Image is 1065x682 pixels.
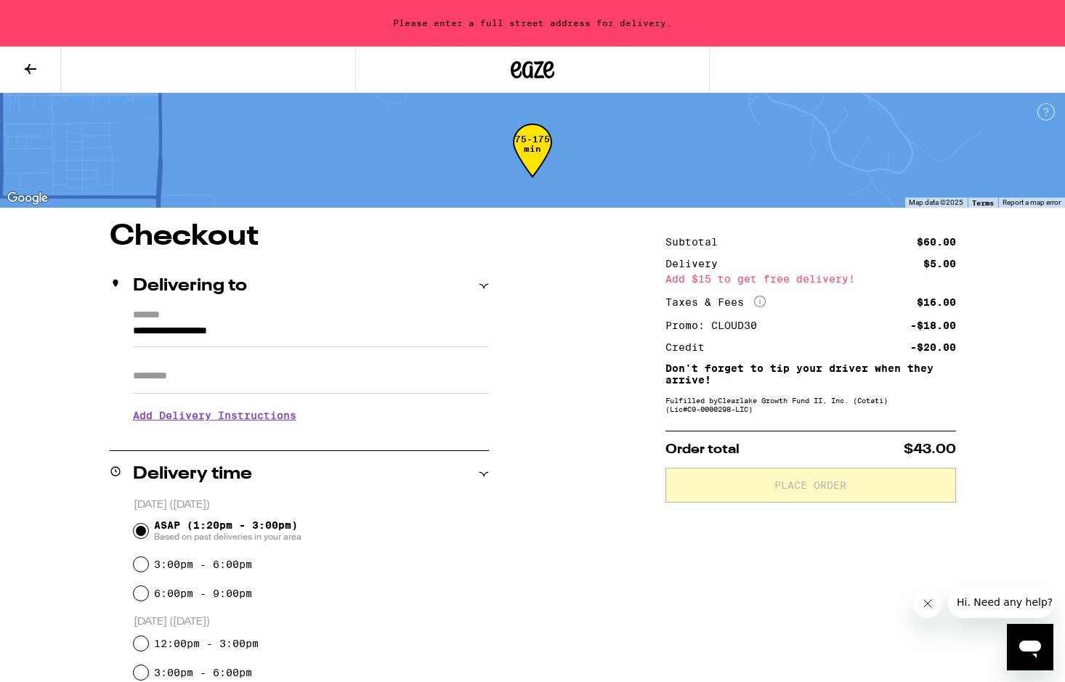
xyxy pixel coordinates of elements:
[665,320,767,330] div: Promo: CLOUD30
[133,466,252,483] h2: Delivery time
[917,237,956,247] div: $60.00
[665,362,956,386] p: Don't forget to tip your driver when they arrive!
[133,399,489,432] h3: Add Delivery Instructions
[910,342,956,352] div: -$20.00
[1003,198,1061,206] a: Report a map error
[154,559,252,570] label: 3:00pm - 6:00pm
[972,198,994,207] a: Terms
[665,396,956,413] div: Fulfilled by Clearlake Growth Fund II, Inc. (Cotati) (Lic# C9-0000298-LIC )
[913,589,942,618] iframe: Close message
[4,189,52,208] img: Google
[910,320,956,330] div: -$18.00
[665,443,740,456] span: Order total
[154,588,252,599] label: 6:00pm - 9:00pm
[154,638,259,649] label: 12:00pm - 3:00pm
[513,134,552,189] div: 75-175 min
[904,443,956,456] span: $43.00
[134,498,489,512] p: [DATE] ([DATE])
[909,198,963,206] span: Map data ©2025
[154,519,301,543] span: ASAP (1:20pm - 3:00pm)
[665,237,728,247] div: Subtotal
[917,297,956,307] div: $16.00
[1007,624,1053,670] iframe: Button to launch messaging window
[923,259,956,269] div: $5.00
[665,274,956,284] div: Add $15 to get free delivery!
[665,296,766,309] div: Taxes & Fees
[665,468,956,503] button: Place Order
[134,615,489,629] p: [DATE] ([DATE])
[665,259,728,269] div: Delivery
[133,277,247,295] h2: Delivering to
[110,222,489,251] h1: Checkout
[665,342,715,352] div: Credit
[133,432,489,444] p: We'll contact you at [PHONE_NUMBER] when we arrive
[154,667,252,678] label: 3:00pm - 6:00pm
[4,189,52,208] a: Open this area in Google Maps (opens a new window)
[774,480,846,490] span: Place Order
[154,531,301,543] span: Based on past deliveries in your area
[948,586,1053,618] iframe: Message from company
